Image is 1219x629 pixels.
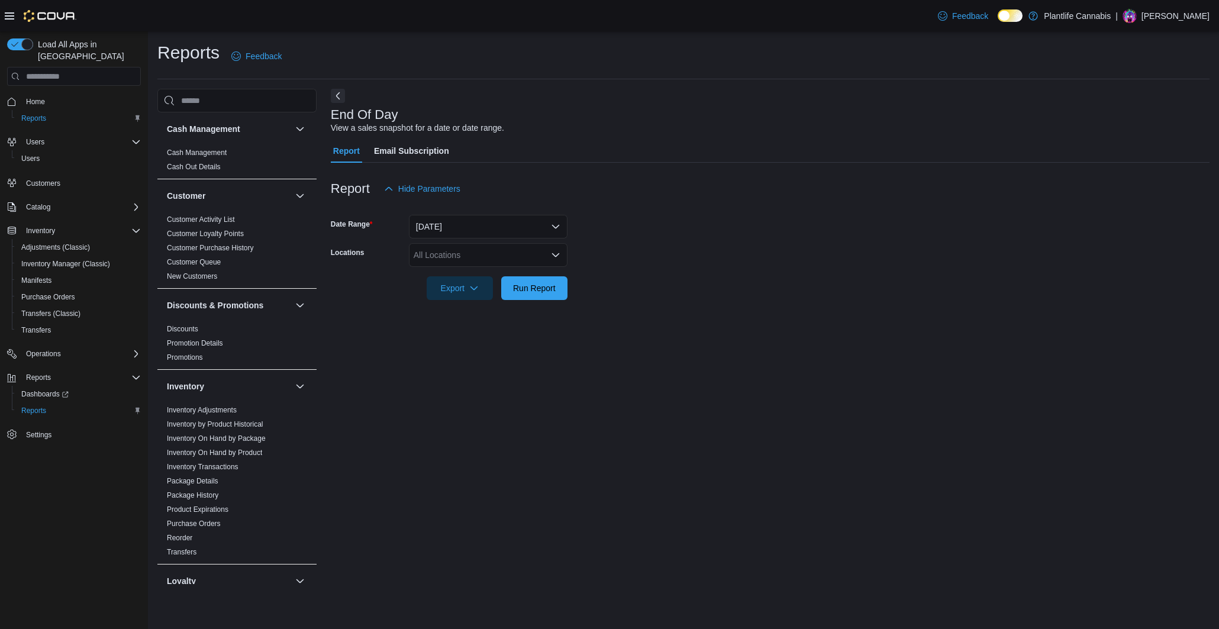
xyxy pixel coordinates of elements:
[12,305,146,322] button: Transfers (Classic)
[33,38,141,62] span: Load All Apps in [GEOGRAPHIC_DATA]
[17,404,141,418] span: Reports
[293,574,307,588] button: Loyalty
[501,276,567,300] button: Run Report
[157,146,317,179] div: Cash Management
[167,149,227,157] a: Cash Management
[167,338,223,348] span: Promotion Details
[17,323,141,337] span: Transfers
[427,276,493,300] button: Export
[293,122,307,136] button: Cash Management
[26,373,51,382] span: Reports
[167,229,244,238] span: Customer Loyalty Points
[26,97,45,107] span: Home
[21,200,55,214] button: Catalog
[167,520,221,528] a: Purchase Orders
[26,202,50,212] span: Catalog
[933,4,993,28] a: Feedback
[167,162,221,172] span: Cash Out Details
[17,111,51,125] a: Reports
[167,123,240,135] h3: Cash Management
[26,349,61,359] span: Operations
[21,243,90,252] span: Adjustments (Classic)
[21,309,80,318] span: Transfers (Classic)
[17,240,95,254] a: Adjustments (Classic)
[293,298,307,312] button: Discounts & Promotions
[157,322,317,369] div: Discounts & Promotions
[167,299,291,311] button: Discounts & Promotions
[167,272,217,280] a: New Customers
[2,93,146,110] button: Home
[1123,9,1137,23] div: Aaron Bryson
[998,9,1023,22] input: Dark Mode
[21,154,40,163] span: Users
[167,230,244,238] a: Customer Loyalty Points
[17,387,141,401] span: Dashboards
[17,323,56,337] a: Transfers
[167,462,238,472] span: Inventory Transactions
[21,224,60,238] button: Inventory
[167,324,198,334] span: Discounts
[21,276,51,285] span: Manifests
[12,110,146,127] button: Reports
[331,182,370,196] h3: Report
[167,547,196,557] span: Transfers
[167,434,266,443] a: Inventory On Hand by Package
[167,258,221,266] a: Customer Queue
[26,137,44,147] span: Users
[21,347,66,361] button: Operations
[21,428,56,442] a: Settings
[12,322,146,338] button: Transfers
[17,257,141,271] span: Inventory Manager (Classic)
[7,88,141,474] nav: Complex example
[167,448,262,457] span: Inventory On Hand by Product
[21,406,46,415] span: Reports
[21,389,69,399] span: Dashboards
[167,420,263,428] a: Inventory by Product Historical
[167,548,196,556] a: Transfers
[167,339,223,347] a: Promotion Details
[12,272,146,289] button: Manifests
[2,174,146,191] button: Customers
[12,239,146,256] button: Adjustments (Classic)
[167,449,262,457] a: Inventory On Hand by Product
[374,139,449,163] span: Email Subscription
[2,199,146,215] button: Catalog
[167,477,218,485] a: Package Details
[227,44,286,68] a: Feedback
[167,533,192,543] span: Reorder
[2,369,146,386] button: Reports
[2,134,146,150] button: Users
[157,212,317,288] div: Customer
[157,41,220,64] h1: Reports
[513,282,556,294] span: Run Report
[167,491,218,500] span: Package History
[398,183,460,195] span: Hide Parameters
[157,403,317,564] div: Inventory
[21,370,141,385] span: Reports
[167,215,235,224] a: Customer Activity List
[12,402,146,419] button: Reports
[167,575,291,587] button: Loyalty
[379,177,465,201] button: Hide Parameters
[246,50,282,62] span: Feedback
[17,240,141,254] span: Adjustments (Classic)
[21,95,50,109] a: Home
[17,151,44,166] a: Users
[17,387,73,401] a: Dashboards
[21,94,141,109] span: Home
[167,190,205,202] h3: Customer
[331,122,504,134] div: View a sales snapshot for a date or date range.
[293,189,307,203] button: Customer
[167,163,221,171] a: Cash Out Details
[12,150,146,167] button: Users
[21,114,46,123] span: Reports
[167,406,237,414] a: Inventory Adjustments
[167,505,228,514] a: Product Expirations
[167,325,198,333] a: Discounts
[331,220,373,229] label: Date Range
[167,405,237,415] span: Inventory Adjustments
